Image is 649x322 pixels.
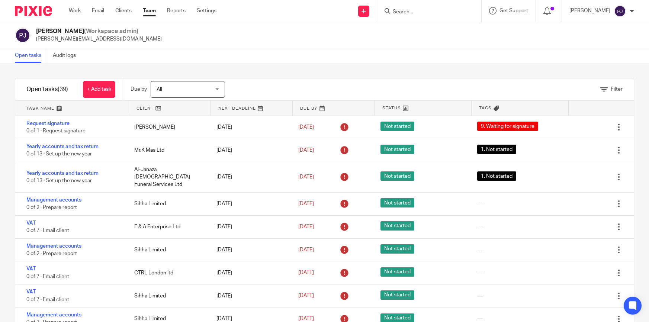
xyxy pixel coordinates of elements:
[298,201,314,206] span: [DATE]
[53,48,81,63] a: Audit logs
[26,312,81,318] a: Management accounts
[26,220,36,226] a: VAT
[477,122,538,131] span: 9. Waiting for signature
[209,170,291,184] div: [DATE]
[477,145,516,154] span: 1. Not started
[26,171,99,176] a: Yearly accounts and tax return
[69,7,81,15] a: Work
[380,221,414,231] span: Not started
[479,105,492,111] span: Tags
[26,289,36,294] a: VAT
[127,242,209,257] div: Sihha Limited
[298,293,314,299] span: [DATE]
[298,174,314,180] span: [DATE]
[477,269,483,277] div: ---
[127,265,209,280] div: CTRL London ltd
[380,267,414,277] span: Not started
[26,178,92,183] span: 0 of 13 · Set up the new year
[298,125,314,130] span: [DATE]
[26,129,86,134] span: 0 of 1 · Request signature
[209,143,291,158] div: [DATE]
[380,198,414,207] span: Not started
[36,35,162,43] p: [PERSON_NAME][EMAIL_ADDRESS][DOMAIN_NAME]
[157,87,162,92] span: All
[209,242,291,257] div: [DATE]
[127,289,209,303] div: Sihha Limited
[209,289,291,303] div: [DATE]
[127,120,209,135] div: [PERSON_NAME]
[614,5,626,17] img: svg%3E
[143,7,156,15] a: Team
[477,223,483,231] div: ---
[26,197,81,203] a: Management accounts
[26,151,92,157] span: 0 of 13 · Set up the new year
[83,81,115,98] a: + Add task
[26,205,77,210] span: 0 of 2 · Prepare report
[477,200,483,207] div: ---
[84,28,138,34] span: (Workspace admin)
[380,171,414,181] span: Not started
[26,86,68,93] h1: Open tasks
[298,270,314,276] span: [DATE]
[92,7,104,15] a: Email
[298,316,314,321] span: [DATE]
[298,247,314,252] span: [DATE]
[26,274,69,279] span: 0 of 7 · Email client
[36,28,162,35] h2: [PERSON_NAME]
[26,251,77,256] span: 0 of 2 · Prepare report
[127,143,209,158] div: Mr.K Mas Ltd
[298,224,314,229] span: [DATE]
[298,148,314,153] span: [DATE]
[26,244,81,249] a: Management accounts
[382,105,401,111] span: Status
[26,144,99,149] a: Yearly accounts and tax return
[167,7,186,15] a: Reports
[26,297,69,302] span: 0 of 7 · Email client
[115,7,132,15] a: Clients
[209,120,291,135] div: [DATE]
[477,171,516,181] span: 1. Not started
[611,87,623,92] span: Filter
[127,162,209,192] div: Al-Janaza [DEMOGRAPHIC_DATA] Funeral Services Ltd
[58,86,68,92] span: (39)
[380,122,414,131] span: Not started
[127,196,209,211] div: Sihha Limited
[380,145,414,154] span: Not started
[15,28,30,43] img: svg%3E
[26,266,36,271] a: VAT
[197,7,216,15] a: Settings
[477,246,483,254] div: ---
[26,121,70,126] a: Request signature
[15,6,52,16] img: Pixie
[209,196,291,211] div: [DATE]
[380,290,414,300] span: Not started
[392,9,459,16] input: Search
[209,265,291,280] div: [DATE]
[499,8,528,13] span: Get Support
[127,219,209,234] div: F & A Enterprise Ltd
[477,292,483,300] div: ---
[380,244,414,254] span: Not started
[26,228,69,233] span: 0 of 7 · Email client
[15,48,47,63] a: Open tasks
[569,7,610,15] p: [PERSON_NAME]
[131,86,147,93] p: Due by
[209,219,291,234] div: [DATE]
